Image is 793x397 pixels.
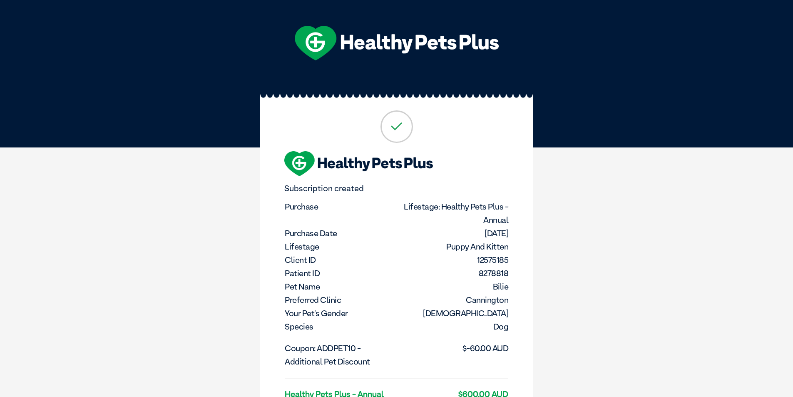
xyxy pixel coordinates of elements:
[398,253,509,267] dd: 12575185
[284,151,433,176] img: hpp-logo
[285,240,396,253] dt: Lifestage
[285,280,396,293] dt: Pet Name
[398,293,509,307] dd: Cannington
[285,342,396,368] dt: Coupon: ADDPET10 - Additional pet discount
[398,307,509,320] dd: [DEMOGRAPHIC_DATA]
[285,320,396,333] dt: Species
[284,184,509,193] p: Subscription created
[398,342,509,355] dd: $-60.00 AUD
[295,26,499,60] img: hpp-logo-landscape-green-white.png
[285,227,396,240] dt: Purchase Date
[398,320,509,333] dd: Dog
[285,293,396,307] dt: Preferred Clinic
[398,200,509,227] dd: Lifestage: Healthy Pets Plus - Annual
[285,200,396,213] dt: Purchase
[285,267,396,280] dt: Patient ID
[285,253,396,267] dt: Client ID
[285,307,396,320] dt: Your pet's gender
[398,227,509,240] dd: [DATE]
[398,280,509,293] dd: Bilie
[398,267,509,280] dd: 8278818
[398,240,509,253] dd: Puppy and Kitten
